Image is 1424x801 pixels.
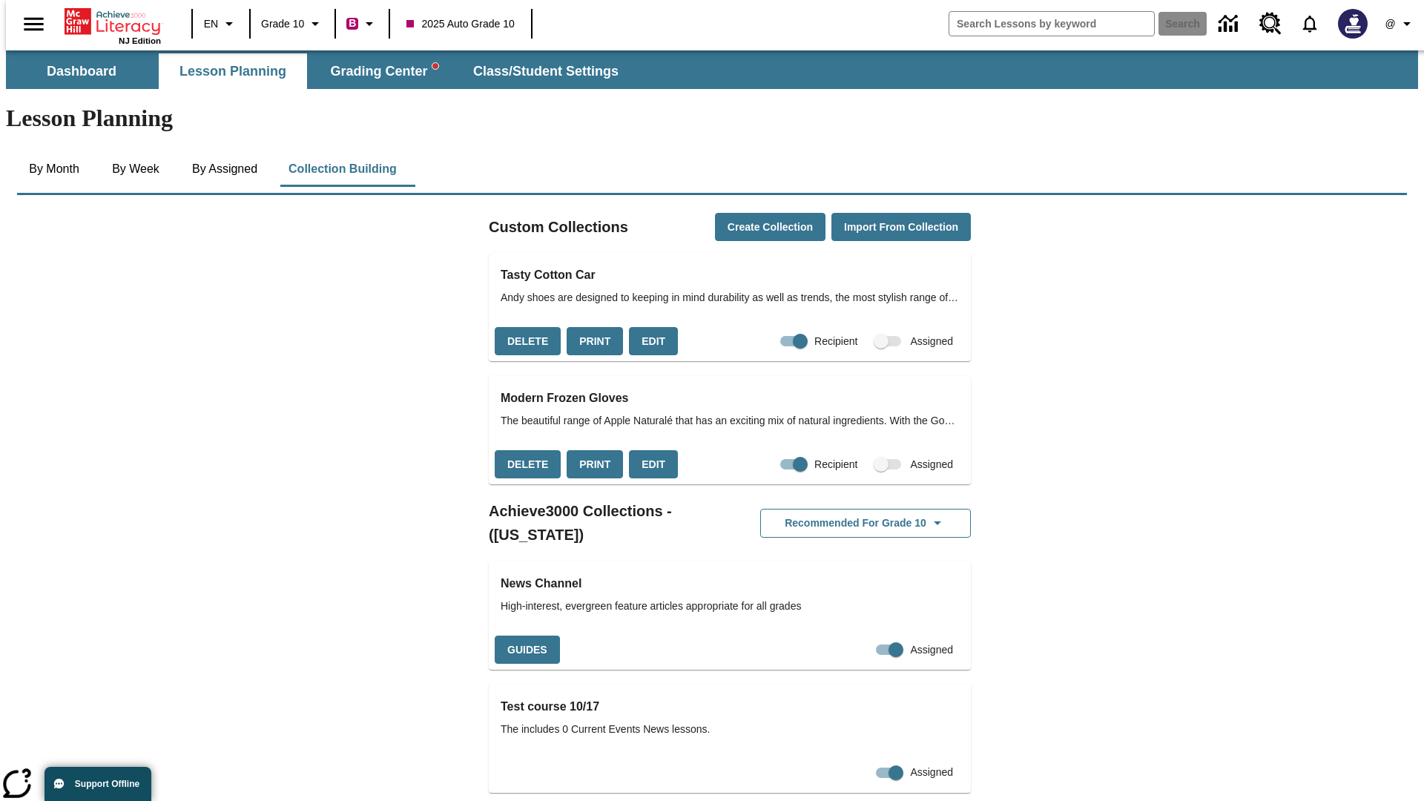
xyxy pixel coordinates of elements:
[501,573,959,594] h3: News Channel
[629,450,678,479] button: Edit
[197,10,245,37] button: Language: EN, Select a language
[159,53,307,89] button: Lesson Planning
[910,334,953,349] span: Assigned
[204,16,218,32] span: EN
[1338,9,1368,39] img: Avatar
[17,151,91,187] button: By Month
[629,327,678,356] button: Edit
[277,151,409,187] button: Collection Building
[406,16,514,32] span: 2025 Auto Grade 10
[65,5,161,45] div: Home
[501,290,959,306] span: Andy shoes are designed to keeping in mind durability as well as trends, the most stylish range o...
[814,334,857,349] span: Recipient
[831,213,971,242] button: Import from Collection
[179,63,286,80] span: Lesson Planning
[495,636,560,665] button: Guides
[180,151,269,187] button: By Assigned
[501,413,959,429] span: The beautiful range of Apple Naturalé that has an exciting mix of natural ingredients. With the G...
[255,10,330,37] button: Grade: Grade 10, Select a grade
[501,696,959,717] h3: Test course 10/17
[1210,4,1250,44] a: Data Center
[910,457,953,472] span: Assigned
[75,779,139,789] span: Support Offline
[495,450,561,479] button: Delete
[489,215,628,239] h2: Custom Collections
[501,265,959,286] h3: Tasty Cotton Car
[461,53,630,89] button: Class/Student Settings
[261,16,304,32] span: Grade 10
[6,105,1418,132] h1: Lesson Planning
[760,509,971,538] button: Recommended for Grade 10
[715,213,825,242] button: Create Collection
[349,14,356,33] span: B
[1290,4,1329,43] a: Notifications
[6,50,1418,89] div: SubNavbar
[910,642,953,658] span: Assigned
[1377,10,1424,37] button: Profile/Settings
[501,388,959,409] h3: Modern Frozen Gloves
[310,53,458,89] button: Grading Center
[1385,16,1395,32] span: @
[567,450,623,479] button: Print, will open in a new window
[495,327,561,356] button: Delete
[44,767,151,801] button: Support Offline
[6,53,632,89] div: SubNavbar
[47,63,116,80] span: Dashboard
[473,63,619,80] span: Class/Student Settings
[330,63,438,80] span: Grading Center
[7,53,156,89] button: Dashboard
[567,327,623,356] button: Print, will open in a new window
[432,63,438,69] svg: writing assistant alert
[910,765,953,780] span: Assigned
[1329,4,1377,43] button: Select a new avatar
[119,36,161,45] span: NJ Edition
[489,499,730,547] h2: Achieve3000 Collections - ([US_STATE])
[1250,4,1290,44] a: Resource Center, Will open in new tab
[501,722,959,737] span: The includes 0 Current Events News lessons.
[65,7,161,36] a: Home
[12,2,56,46] button: Open side menu
[501,599,959,614] span: High-interest, evergreen feature articles appropriate for all grades
[949,12,1154,36] input: search field
[99,151,173,187] button: By Week
[340,10,384,37] button: Boost Class color is violet red. Change class color
[814,457,857,472] span: Recipient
